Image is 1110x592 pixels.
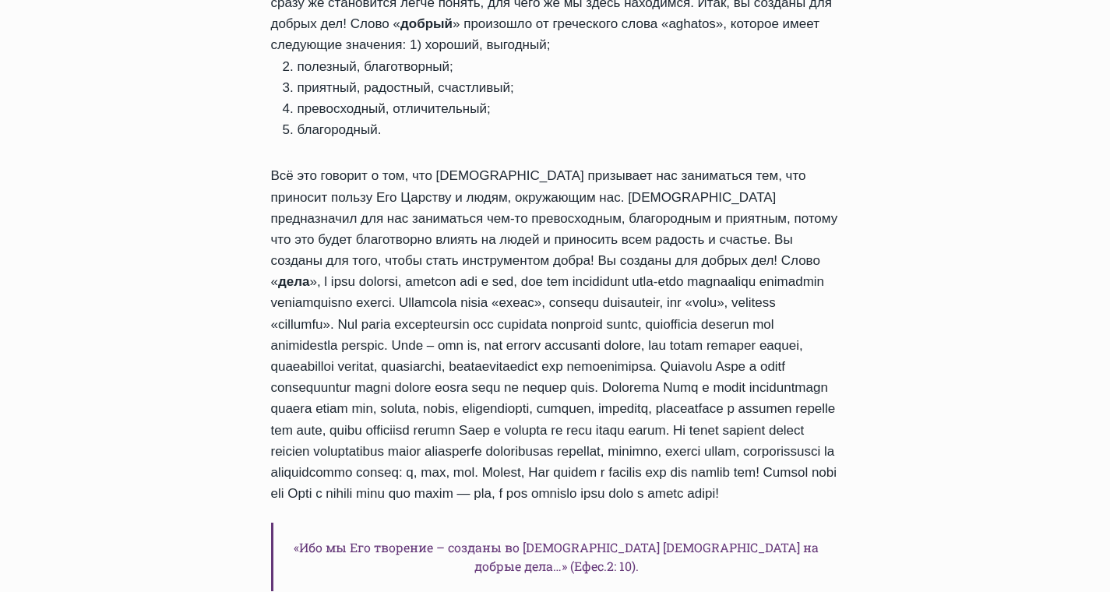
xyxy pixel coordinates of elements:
li: приятный, радостный, счастливый; [298,77,840,98]
h6: «Ибо мы Его творение – созданы во [DEMOGRAPHIC_DATA] [DEMOGRAPHIC_DATA] на добрые дела…» (Ефес.2:... [271,523,840,591]
strong: добрый [400,16,453,31]
li: благородный. [298,119,840,140]
li: превосходный, отличительный; [298,98,840,119]
strong: дела [278,274,310,289]
li: полезный, благотворный; [298,56,840,77]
